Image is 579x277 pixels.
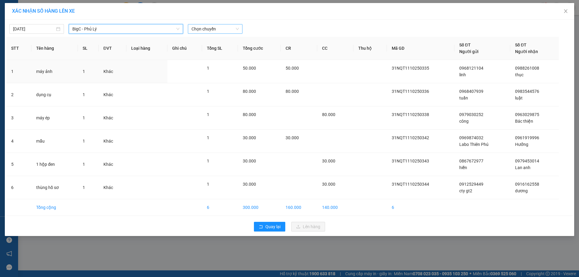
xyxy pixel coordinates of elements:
[31,60,78,83] td: máy ảnh
[515,188,528,193] span: dương
[254,222,285,231] button: rollbackQuay lại
[459,165,467,170] span: hiển
[243,66,256,71] span: 50.000
[207,159,209,163] span: 1
[83,139,85,143] span: 1
[281,199,317,216] td: 160.000
[4,26,56,47] span: Chuyển phát nhanh: [GEOGRAPHIC_DATA] - [GEOGRAPHIC_DATA]
[167,37,202,60] th: Ghi chú
[557,3,574,20] button: Close
[459,89,483,94] span: 0968407939
[207,135,209,140] span: 1
[392,112,429,117] span: 31NQT1110250338
[78,37,99,60] th: SL
[459,72,466,77] span: linh
[459,66,483,71] span: 0968121104
[176,27,180,31] span: down
[99,176,126,199] td: Khác
[207,182,209,187] span: 1
[392,89,429,94] span: 31NQT1110250336
[2,21,3,52] img: logo
[515,142,528,147] span: Hưởng
[459,159,483,163] span: 0867672977
[6,176,31,199] td: 6
[392,135,429,140] span: 31NQT1110250342
[31,83,78,106] td: dụng cụ
[515,182,539,187] span: 0916162558
[286,89,299,94] span: 80.000
[459,135,483,140] span: 0969874032
[243,159,256,163] span: 30.000
[392,182,429,187] span: 31NQT1110250344
[286,66,299,71] span: 50.000
[6,60,31,83] td: 1
[6,130,31,153] td: 4
[57,40,102,47] span: 31NQT1110250341
[126,37,167,60] th: Loại hàng
[31,153,78,176] td: 1 hộp đen
[99,37,126,60] th: ĐVT
[515,66,539,71] span: 0988261008
[238,37,281,60] th: Tổng cước
[515,112,539,117] span: 0963029875
[515,119,533,124] span: Bác thiện
[5,5,54,24] strong: CÔNG TY TNHH DỊCH VỤ DU LỊCH THỜI ĐẠI
[459,142,489,147] span: Labo Thiên Phú
[459,49,479,54] span: Người gửi
[83,185,85,190] span: 1
[515,42,527,47] span: Số ĐT
[459,42,471,47] span: Số ĐT
[515,49,538,54] span: Người nhận
[99,153,126,176] td: Khác
[387,37,454,60] th: Mã GD
[72,24,179,33] span: BigC - Phủ Lý
[6,106,31,130] td: 3
[243,112,256,117] span: 80.000
[31,176,78,199] td: thùng hồ sơ
[207,112,209,117] span: 1
[31,37,78,60] th: Tên hàng
[83,69,85,74] span: 1
[387,199,454,216] td: 6
[191,24,239,33] span: Chọn chuyến
[6,37,31,60] th: STT
[459,112,483,117] span: 0979030252
[243,182,256,187] span: 30.000
[563,9,568,14] span: close
[286,135,299,140] span: 30.000
[515,89,539,94] span: 0983544576
[322,112,335,117] span: 80.000
[202,199,238,216] td: 6
[202,37,238,60] th: Tổng SL
[243,89,256,94] span: 80.000
[83,92,85,97] span: 1
[6,83,31,106] td: 2
[291,222,325,231] button: uploadLên hàng
[317,199,354,216] td: 140.000
[515,159,539,163] span: 0979453014
[243,135,256,140] span: 30.000
[99,106,126,130] td: Khác
[6,153,31,176] td: 5
[322,182,335,187] span: 30.000
[99,130,126,153] td: Khác
[13,26,55,32] input: 11/10/2025
[392,66,429,71] span: 31NQT1110250335
[259,225,263,229] span: rollback
[317,37,354,60] th: CC
[459,188,472,193] span: cty gt2
[515,96,523,100] span: luật
[515,135,539,140] span: 0961919996
[322,159,335,163] span: 30.000
[238,199,281,216] td: 300.000
[12,8,75,14] span: XÁC NHẬN SỐ HÀNG LÊN XE
[281,37,317,60] th: CR
[83,115,85,120] span: 1
[459,182,483,187] span: 0912529449
[31,130,78,153] td: mẫu
[265,223,280,230] span: Quay lại
[31,199,78,216] td: Tổng cộng
[459,119,469,124] span: công
[515,165,530,170] span: Lan anh
[459,96,468,100] span: tuấn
